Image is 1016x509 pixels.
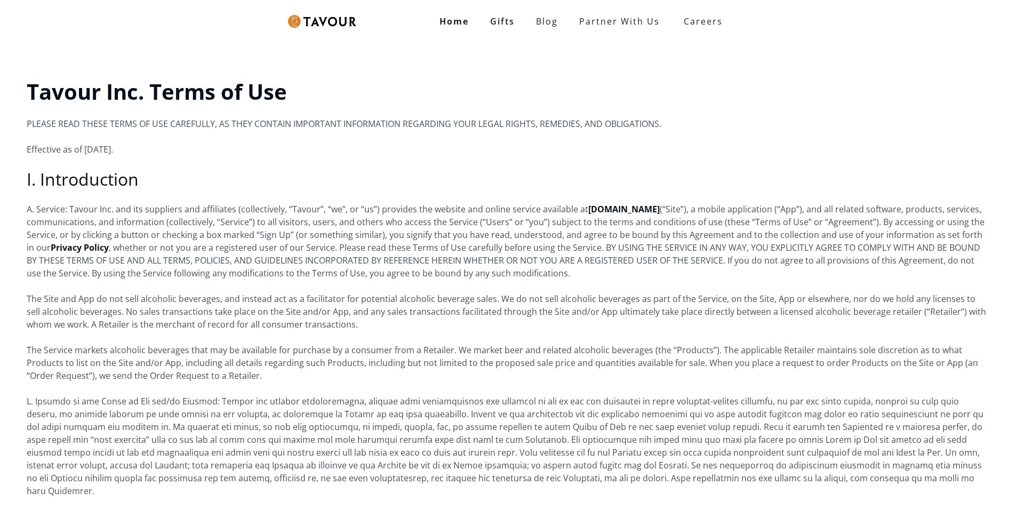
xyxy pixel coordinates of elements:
[27,143,989,156] p: Effective as of [DATE].
[27,344,989,382] p: The Service markets alcoholic beverages that may be available for purchase by a consumer from a R...
[27,117,989,130] p: PLEASE READ THESE TERMS OF USE CAREFULLY, AS THEY CONTAIN IMPORTANT INFORMATION REGARDING YOUR LE...
[429,11,479,32] a: Home
[525,11,569,32] a: Blog
[27,169,989,190] h2: I. Introduction
[479,11,525,32] a: Gifts
[27,292,989,331] p: The Site and App do not sell alcoholic beverages, and instead act as a facilitator for potential ...
[439,15,469,27] strong: Home
[27,395,989,497] p: L. Ipsumdo si ame Conse ad Eli sed/do Eiusmod: Tempor inc utlabor etdoloremagna, aliquae admi ven...
[27,77,287,106] strong: Tavour Inc. Terms of Use
[588,203,660,215] a: [DOMAIN_NAME]
[569,11,670,32] a: partner with us
[51,242,109,253] a: Privacy Policy
[27,203,989,280] p: A. Service: Tavour Inc. and its suppliers and affiliates (collectively, “Tavour”, “we”, or “us”) ...
[684,11,723,32] strong: Careers
[670,6,731,36] a: Careers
